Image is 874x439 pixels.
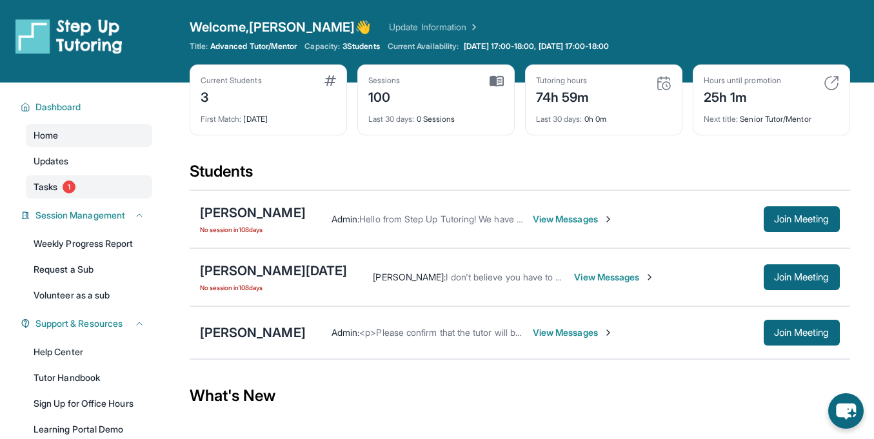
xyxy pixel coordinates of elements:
a: Help Center [26,340,152,364]
button: chat-button [828,393,864,429]
span: No session in 108 days [200,282,348,293]
a: Home [26,124,152,147]
div: [PERSON_NAME] [200,204,306,222]
button: Session Management [30,209,144,222]
span: Advanced Tutor/Mentor [210,41,297,52]
a: Updates [26,150,152,173]
span: Last 30 days : [536,114,582,124]
div: 100 [368,86,401,106]
img: Chevron-Right [644,272,655,282]
div: Current Students [201,75,262,86]
button: Join Meeting [764,320,840,346]
span: Current Availability: [388,41,459,52]
a: Tasks1 [26,175,152,199]
div: Hours until promotion [704,75,781,86]
span: Session Management [35,209,125,222]
span: 1 [63,180,75,193]
span: [PERSON_NAME] : [373,271,446,282]
img: card [824,75,839,91]
span: Dashboard [35,101,81,113]
a: Sign Up for Office Hours [26,392,152,415]
span: View Messages [533,326,613,339]
img: Chevron-Right [603,214,613,224]
a: Tutor Handbook [26,366,152,389]
div: 74h 59m [536,86,590,106]
img: card [490,75,504,87]
a: [DATE] 17:00-18:00, [DATE] 17:00-18:00 [461,41,611,52]
span: Join Meeting [774,329,829,337]
img: Chevron-Right [603,327,613,338]
div: 0 Sessions [368,106,504,124]
div: [PERSON_NAME] [200,324,306,342]
div: 0h 0m [536,106,671,124]
span: Admin : [332,213,359,224]
a: Request a Sub [26,258,152,281]
div: Students [190,161,850,190]
div: What's New [190,367,850,424]
span: Home [34,129,58,142]
span: Tasks [34,180,57,193]
img: Chevron Right [466,21,479,34]
span: Support & Resources [35,317,123,330]
span: Admin : [332,327,359,338]
button: Support & Resources [30,317,144,330]
span: Updates [34,155,69,168]
button: Join Meeting [764,206,840,232]
span: View Messages [533,213,613,226]
span: <p>Please confirm that the tutor will be able to attend your first assigned meeting time before j... [359,327,825,338]
a: Volunteer as a sub [26,284,152,307]
span: Welcome, [PERSON_NAME] 👋 [190,18,372,36]
div: [DATE] [201,106,336,124]
button: Dashboard [30,101,144,113]
img: logo [15,18,123,54]
div: Sessions [368,75,401,86]
span: Title: [190,41,208,52]
span: Next title : [704,114,739,124]
span: Last 30 days : [368,114,415,124]
span: Join Meeting [774,273,829,281]
span: 3 Students [343,41,380,52]
img: card [324,75,336,86]
span: No session in 108 days [200,224,306,235]
div: Tutoring hours [536,75,590,86]
button: Join Meeting [764,264,840,290]
div: Senior Tutor/Mentor [704,106,839,124]
div: 3 [201,86,262,106]
span: Capacity: [304,41,340,52]
a: Update Information [389,21,479,34]
span: Join Meeting [774,215,829,223]
a: Weekly Progress Report [26,232,152,255]
span: View Messages [574,271,655,284]
img: card [656,75,671,91]
span: [DATE] 17:00-18:00, [DATE] 17:00-18:00 [464,41,609,52]
span: First Match : [201,114,242,124]
div: [PERSON_NAME][DATE] [200,262,348,280]
div: 25h 1m [704,86,781,106]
